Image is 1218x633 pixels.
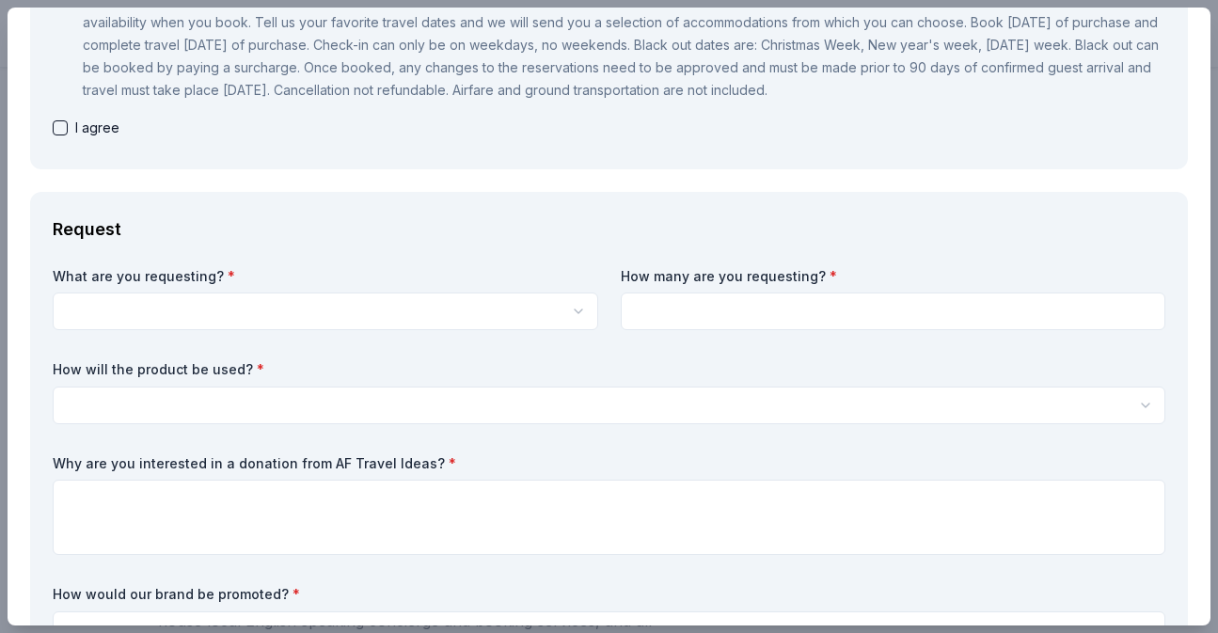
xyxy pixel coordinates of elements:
div: Request [53,214,1165,245]
label: How many are you requesting? [621,267,1166,286]
label: How will the product be used? [53,360,1165,379]
span: I agree [75,117,119,139]
label: Why are you interested in a donation from AF Travel Ideas? [53,454,1165,473]
label: How would our brand be promoted? [53,585,1165,604]
label: What are you requesting? [53,267,598,286]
